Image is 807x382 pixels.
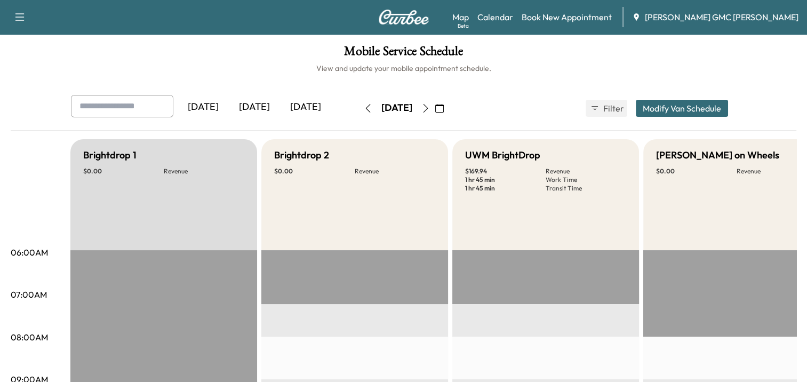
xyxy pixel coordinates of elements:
span: [PERSON_NAME] GMC [PERSON_NAME] [645,11,798,23]
h5: Brightdrop 2 [274,148,329,163]
p: $ 0.00 [274,167,355,176]
img: Curbee Logo [378,10,429,25]
button: Filter [586,100,627,117]
h6: View and update your mobile appointment schedule. [11,63,796,74]
a: Book New Appointment [522,11,612,23]
p: $ 0.00 [656,167,737,176]
p: 1 hr 45 min [465,176,546,184]
div: [DATE] [178,95,229,120]
a: MapBeta [452,11,469,23]
button: Modify Van Schedule [636,100,728,117]
p: $ 169.94 [465,167,546,176]
h5: Brightdrop 1 [83,148,137,163]
p: 08:00AM [11,331,48,344]
h5: UWM BrightDrop [465,148,540,163]
p: 1 hr 45 min [465,184,546,193]
a: Calendar [477,11,513,23]
div: [DATE] [280,95,331,120]
p: 06:00AM [11,246,48,259]
p: Revenue [546,167,626,176]
p: Work Time [546,176,626,184]
span: Filter [603,102,622,115]
p: Revenue [164,167,244,176]
p: Revenue [355,167,435,176]
p: $ 0.00 [83,167,164,176]
h1: Mobile Service Schedule [11,45,796,63]
h5: [PERSON_NAME] on Wheels [656,148,779,163]
p: Transit Time [546,184,626,193]
div: [DATE] [381,101,412,115]
div: Beta [458,22,469,30]
div: [DATE] [229,95,280,120]
p: 07:00AM [11,288,47,301]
